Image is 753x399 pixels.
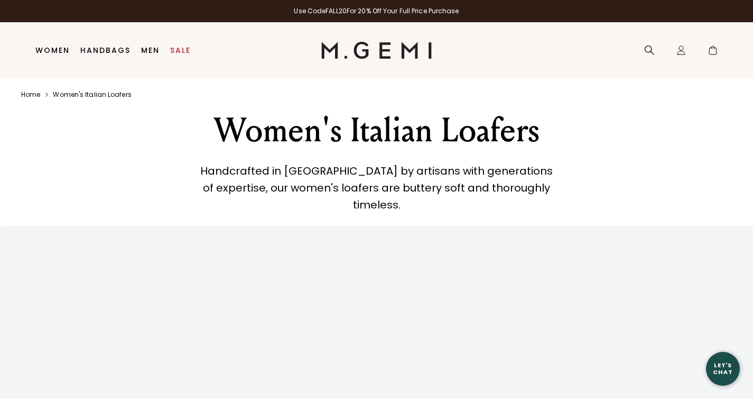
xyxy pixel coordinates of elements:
[321,42,432,59] img: M.Gemi
[21,90,40,99] a: Home
[326,6,347,15] strong: FALL20
[170,46,191,55] a: Sale
[35,46,70,55] a: Women
[706,362,740,375] div: Let's Chat
[198,162,555,213] p: Handcrafted in [GEOGRAPHIC_DATA] by artisans with generations of expertise, our women's loafers a...
[141,46,160,55] a: Men
[80,46,131,55] a: Handbags
[53,90,131,99] a: Women's italian loafers
[181,112,573,150] div: Women's Italian Loafers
